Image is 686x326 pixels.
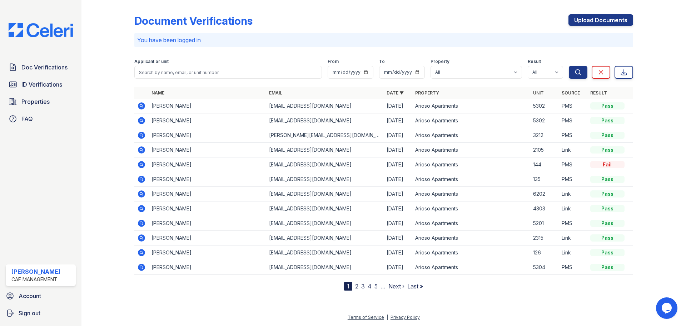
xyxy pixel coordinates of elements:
[361,283,365,290] a: 3
[412,201,530,216] td: Arioso Apartments
[266,231,384,245] td: [EMAIL_ADDRESS][DOMAIN_NAME]
[149,201,266,216] td: [PERSON_NAME]
[384,157,412,172] td: [DATE]
[355,283,358,290] a: 2
[387,315,388,320] div: |
[533,90,544,96] a: Unit
[328,59,339,64] label: From
[530,245,559,260] td: 126
[6,94,76,109] a: Properties
[559,172,587,187] td: PMS
[379,59,385,64] label: To
[412,231,530,245] td: Arioso Apartments
[384,260,412,275] td: [DATE]
[384,99,412,113] td: [DATE]
[384,245,412,260] td: [DATE]
[559,143,587,157] td: Link
[149,216,266,231] td: [PERSON_NAME]
[590,132,625,139] div: Pass
[374,283,378,290] a: 5
[21,115,33,123] span: FAQ
[266,128,384,143] td: [PERSON_NAME][EMAIL_ADDRESS][DOMAIN_NAME]
[412,245,530,260] td: Arioso Apartments
[149,231,266,245] td: [PERSON_NAME]
[368,283,372,290] a: 4
[559,99,587,113] td: PMS
[590,117,625,124] div: Pass
[530,128,559,143] td: 3212
[530,260,559,275] td: 5304
[590,102,625,110] div: Pass
[528,59,541,64] label: Result
[269,90,282,96] a: Email
[266,201,384,216] td: [EMAIL_ADDRESS][DOMAIN_NAME]
[384,128,412,143] td: [DATE]
[149,172,266,187] td: [PERSON_NAME]
[21,80,62,89] span: ID Verifications
[6,112,76,126] a: FAQ
[412,113,530,128] td: Arioso Apartments
[21,97,50,106] span: Properties
[530,187,559,201] td: 6202
[384,172,412,187] td: [DATE]
[384,187,412,201] td: [DATE]
[6,77,76,92] a: ID Verifications
[387,90,404,96] a: Date ▼
[656,297,679,319] iframe: chat widget
[412,128,530,143] td: Arioso Apartments
[530,216,559,231] td: 5201
[384,216,412,231] td: [DATE]
[590,176,625,183] div: Pass
[412,99,530,113] td: Arioso Apartments
[530,99,559,113] td: 5302
[134,66,322,79] input: Search by name, email, or unit number
[407,283,423,290] a: Last »
[384,113,412,128] td: [DATE]
[590,161,625,168] div: Fail
[559,260,587,275] td: PMS
[11,276,60,283] div: CAF Management
[530,231,559,245] td: 2315
[559,128,587,143] td: PMS
[412,216,530,231] td: Arioso Apartments
[590,205,625,212] div: Pass
[412,172,530,187] td: Arioso Apartments
[149,260,266,275] td: [PERSON_NAME]
[559,157,587,172] td: PMS
[388,283,404,290] a: Next ›
[11,267,60,276] div: [PERSON_NAME]
[415,90,439,96] a: Property
[384,201,412,216] td: [DATE]
[590,190,625,198] div: Pass
[559,201,587,216] td: Link
[412,187,530,201] td: Arioso Apartments
[19,292,41,300] span: Account
[3,306,79,320] a: Sign out
[266,143,384,157] td: [EMAIL_ADDRESS][DOMAIN_NAME]
[344,282,352,291] div: 1
[391,315,420,320] a: Privacy Policy
[590,220,625,227] div: Pass
[590,90,607,96] a: Result
[412,157,530,172] td: Arioso Apartments
[559,113,587,128] td: PMS
[530,157,559,172] td: 144
[149,143,266,157] td: [PERSON_NAME]
[134,14,253,27] div: Document Verifications
[266,113,384,128] td: [EMAIL_ADDRESS][DOMAIN_NAME]
[530,172,559,187] td: 135
[590,249,625,256] div: Pass
[431,59,449,64] label: Property
[348,315,384,320] a: Terms of Service
[562,90,580,96] a: Source
[266,245,384,260] td: [EMAIL_ADDRESS][DOMAIN_NAME]
[266,216,384,231] td: [EMAIL_ADDRESS][DOMAIN_NAME]
[559,216,587,231] td: PMS
[149,157,266,172] td: [PERSON_NAME]
[149,99,266,113] td: [PERSON_NAME]
[137,36,630,44] p: You have been logged in
[3,289,79,303] a: Account
[266,260,384,275] td: [EMAIL_ADDRESS][DOMAIN_NAME]
[149,113,266,128] td: [PERSON_NAME]
[568,14,633,26] a: Upload Documents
